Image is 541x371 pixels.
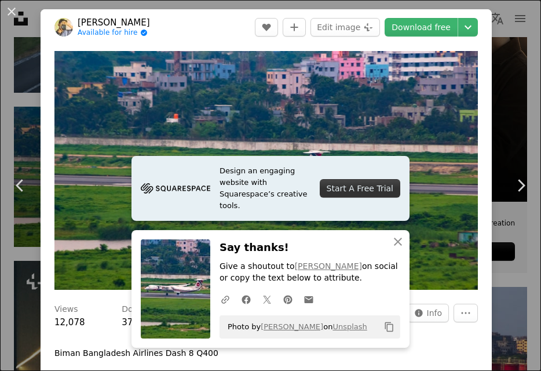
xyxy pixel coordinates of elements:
span: Photo by on [222,318,367,336]
span: Info [427,304,443,322]
span: Design an engaging website with Squarespace’s creative tools. [220,165,310,212]
button: Edit image [310,18,380,37]
a: [PERSON_NAME] [78,17,150,28]
a: [PERSON_NAME] [295,261,362,271]
a: Unsplash [332,322,367,331]
button: Copy to clipboard [379,317,399,337]
a: [PERSON_NAME] [261,322,323,331]
img: file-1705255347840-230a6ab5bca9image [141,180,210,197]
p: Biman Bangladesh Airlines Dash 8 Q400 [54,348,218,359]
a: Next [500,130,541,241]
span: 12,078 [54,317,85,328]
button: Add to Collection [283,18,306,37]
a: Share on Twitter [257,288,277,311]
a: Available for hire [78,28,150,38]
span: 37 [122,317,133,328]
h3: Say thanks! [220,239,400,256]
a: Download free [385,18,458,37]
a: Share on Pinterest [277,288,298,311]
a: Design an engaging website with Squarespace’s creative tools.Start A Free Trial [131,156,410,221]
button: More Actions [454,304,478,322]
img: Go to Bornil Amin's profile [54,18,73,37]
button: Zoom in on this image [54,51,478,290]
a: Share on Facebook [236,288,257,311]
p: Give a shoutout to on social or copy the text below to attribute. [220,261,400,284]
h3: Downloads [122,304,166,315]
a: Share over email [298,288,319,311]
div: Start A Free Trial [320,179,400,198]
button: Stats about this image [407,304,449,322]
h3: Views [54,304,78,315]
button: Like [255,18,278,37]
img: a plane that is sitting on a runway [54,51,478,290]
button: Choose download size [458,18,478,37]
